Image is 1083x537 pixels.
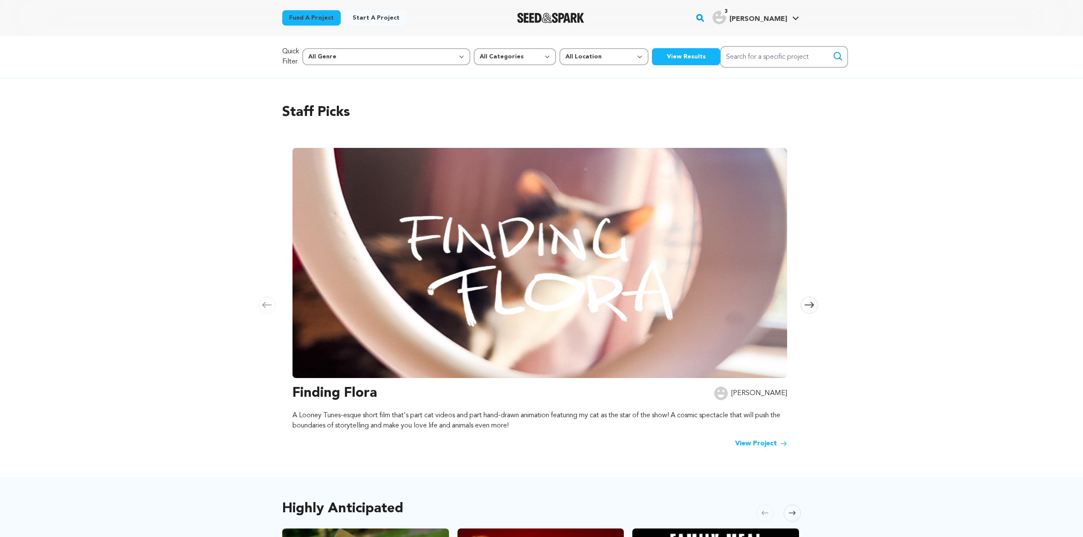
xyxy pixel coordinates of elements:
[731,388,787,398] p: [PERSON_NAME]
[721,7,731,16] span: 3
[292,148,787,378] img: Finding Flora image
[711,9,801,27] span: Kathryn P.'s Profile
[282,46,299,67] p: Quick Filter
[712,11,726,24] img: user.png
[711,9,801,24] a: Kathryn P.'s Profile
[712,11,787,24] div: Kathryn P.'s Profile
[517,13,584,23] a: Seed&Spark Homepage
[282,503,403,515] h2: Highly Anticipated
[720,46,848,68] input: Search for a specific project
[282,10,341,26] a: Fund a project
[292,410,787,431] p: A Looney Tunes-esque short film that's part cat videos and part hand-drawn animation featuring my...
[282,102,801,123] h2: Staff Picks
[735,439,787,449] a: View Project
[714,387,728,400] img: user.png
[517,13,584,23] img: Seed&Spark Logo Dark Mode
[652,48,720,65] button: View Results
[730,16,787,23] span: [PERSON_NAME]
[292,383,377,404] h3: Finding Flora
[346,10,406,26] a: Start a project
